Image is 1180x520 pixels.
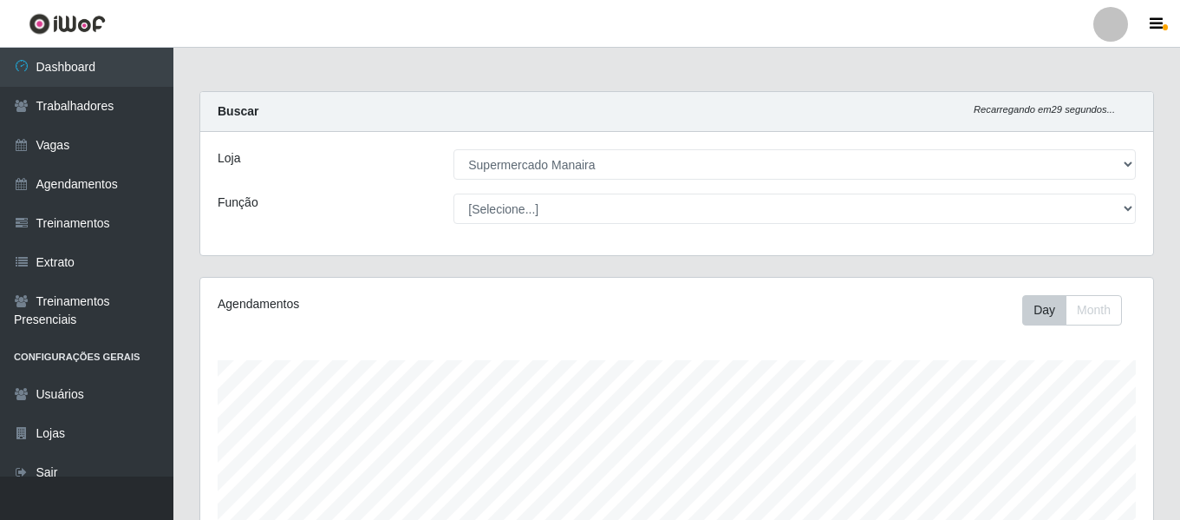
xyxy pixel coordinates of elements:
[1022,295,1066,326] button: Day
[1022,295,1136,326] div: Toolbar with button groups
[29,13,106,35] img: CoreUI Logo
[218,295,585,313] div: Agendamentos
[974,104,1115,115] i: Recarregando em 29 segundos...
[218,104,258,118] strong: Buscar
[218,194,258,212] label: Função
[1066,295,1122,326] button: Month
[218,149,240,168] label: Loja
[1022,295,1122,326] div: First group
